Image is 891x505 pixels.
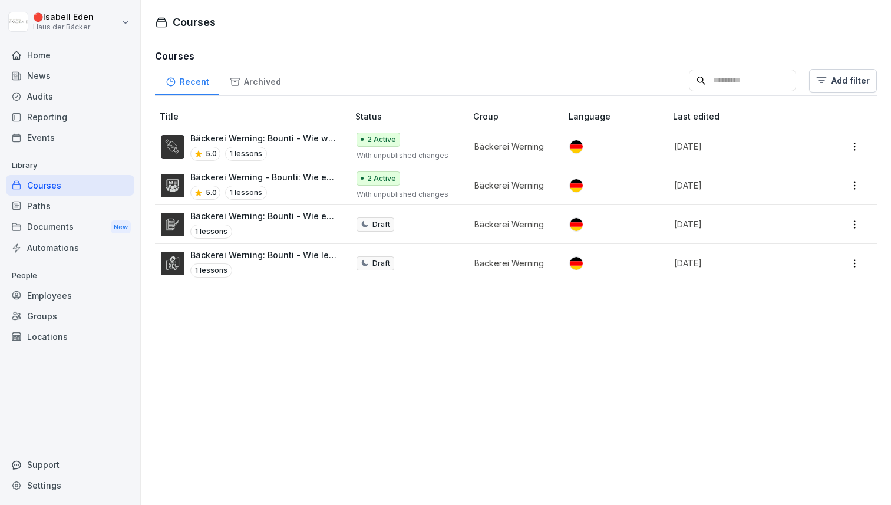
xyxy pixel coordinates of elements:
[33,23,94,31] p: Haus der Bäcker
[6,266,134,285] p: People
[190,249,336,261] p: Bäckerei Werning: Bounti - Wie lege ich Benutzer an?
[674,179,810,192] p: [DATE]
[367,134,396,145] p: 2 Active
[355,110,468,123] p: Status
[206,148,217,159] p: 5.0
[155,65,219,95] a: Recent
[569,110,669,123] p: Language
[372,258,390,269] p: Draft
[219,65,291,95] a: Archived
[190,132,336,144] p: Bäckerei Werning: Bounti - Wie wird ein Kurs zugewiesen?
[6,216,134,238] div: Documents
[357,150,454,161] p: With unpublished changes
[160,110,351,123] p: Title
[190,210,336,222] p: Bäckerei Werning: Bounti - Wie erzeuge ich einen Kursbericht?
[6,237,134,258] a: Automations
[190,171,336,183] p: Bäckerei Werning - Bounti: Wie erzeuge ich einen Benutzerbericht?
[673,110,824,123] p: Last edited
[6,326,134,347] a: Locations
[474,257,549,269] p: Bäckerei Werning
[6,454,134,475] div: Support
[190,263,232,278] p: 1 lessons
[674,140,810,153] p: [DATE]
[372,219,390,230] p: Draft
[474,218,549,230] p: Bäckerei Werning
[6,306,134,326] a: Groups
[809,69,877,93] button: Add filter
[6,127,134,148] a: Events
[6,107,134,127] a: Reporting
[6,285,134,306] a: Employees
[155,49,877,63] h3: Courses
[6,65,134,86] a: News
[206,187,217,198] p: 5.0
[161,135,184,159] img: pkjk7b66iy5o0dy6bqgs99sq.png
[6,175,134,196] a: Courses
[6,45,134,65] a: Home
[367,173,396,184] p: 2 Active
[225,147,267,161] p: 1 lessons
[473,110,563,123] p: Group
[161,213,184,236] img: yv9h8086xynjfnu9qnkzu07k.png
[570,257,583,270] img: de.svg
[570,140,583,153] img: de.svg
[190,225,232,239] p: 1 lessons
[570,179,583,192] img: de.svg
[6,475,134,496] a: Settings
[173,14,216,30] h1: Courses
[111,220,131,234] div: New
[6,156,134,175] p: Library
[474,179,549,192] p: Bäckerei Werning
[6,86,134,107] a: Audits
[161,174,184,197] img: h0ir0warzjvm1vzjfykkf11s.png
[225,186,267,200] p: 1 lessons
[6,196,134,216] a: Paths
[570,218,583,231] img: de.svg
[161,252,184,275] img: y3z3y63wcjyhx73x8wr5r0l3.png
[357,189,454,200] p: With unpublished changes
[6,216,134,238] a: DocumentsNew
[33,12,94,22] p: 🔴 Isabell Eden
[674,218,810,230] p: [DATE]
[674,257,810,269] p: [DATE]
[474,140,549,153] p: Bäckerei Werning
